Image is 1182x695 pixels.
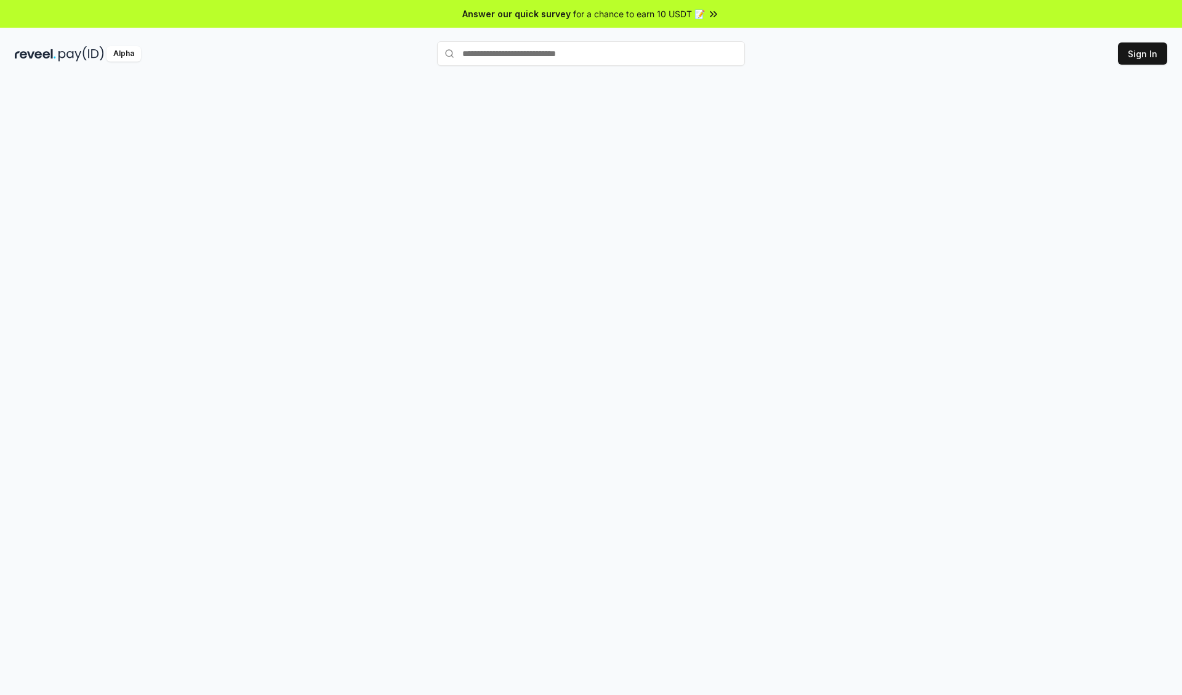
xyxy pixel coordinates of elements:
span: Answer our quick survey [462,7,571,20]
button: Sign In [1118,42,1167,65]
div: Alpha [107,46,141,62]
img: reveel_dark [15,46,56,62]
img: pay_id [58,46,104,62]
span: for a chance to earn 10 USDT 📝 [573,7,705,20]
